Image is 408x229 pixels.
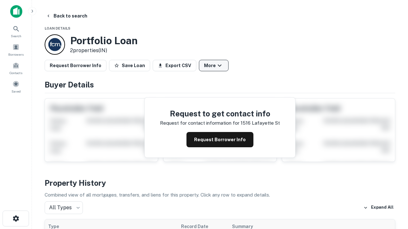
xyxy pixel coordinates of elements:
h4: Buyer Details [45,79,395,90]
button: Save Loan [109,60,150,71]
button: Export CSV [153,60,196,71]
span: Search [11,33,21,38]
a: Contacts [2,59,30,77]
button: More [199,60,229,71]
button: Request Borrower Info [186,132,253,147]
p: 1516 lafayette st [241,119,280,127]
p: Combined view of all mortgages, transfers, and liens for this property. Click any row to expand d... [45,191,395,199]
a: Saved [2,78,30,95]
a: Search [2,23,30,40]
button: Expand All [362,203,395,212]
p: Request for contact information for [160,119,239,127]
button: Back to search [43,10,90,22]
div: All Types [45,201,83,214]
span: Contacts [10,70,22,75]
h4: Request to get contact info [160,108,280,119]
iframe: Chat Widget [376,178,408,209]
button: Request Borrower Info [45,60,106,71]
a: Borrowers [2,41,30,58]
span: Loan Details [45,26,70,30]
p: 2 properties (IN) [70,47,138,54]
span: Saved [11,89,21,94]
h4: Property History [45,177,395,189]
span: Borrowers [8,52,24,57]
img: capitalize-icon.png [10,5,22,18]
h3: Portfolio Loan [70,35,138,47]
